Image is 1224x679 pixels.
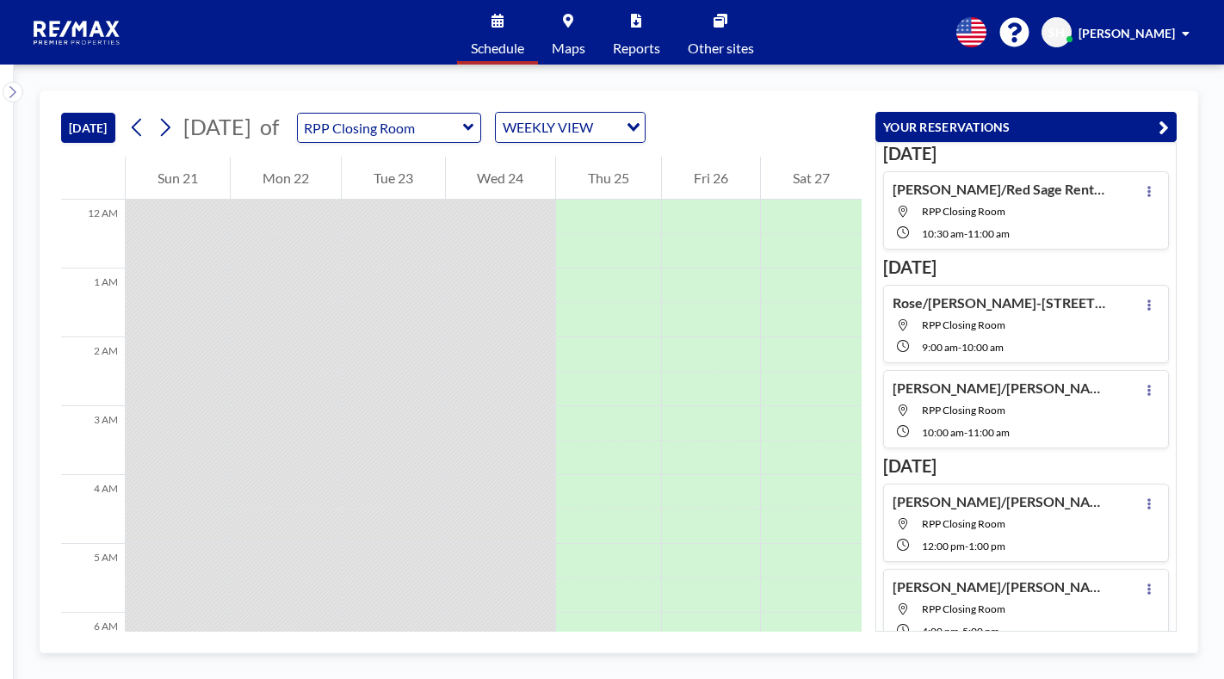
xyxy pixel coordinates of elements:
[1048,25,1065,40] span: SH
[556,157,661,200] div: Thu 25
[959,625,962,638] span: -
[967,426,1010,439] span: 11:00 AM
[61,337,125,406] div: 2 AM
[922,341,958,354] span: 9:00 AM
[61,406,125,475] div: 3 AM
[883,455,1169,477] h3: [DATE]
[893,493,1108,510] h4: [PERSON_NAME]/[PERSON_NAME]-[STREET_ADDRESS][PERSON_NAME] Quinet
[260,114,279,140] span: of
[61,269,125,337] div: 1 AM
[893,578,1108,596] h4: [PERSON_NAME]/[PERSON_NAME]-180 [PERSON_NAME] Dr-[PERSON_NAME]
[922,426,964,439] span: 10:00 AM
[922,318,1005,331] span: RPP Closing Room
[922,227,964,240] span: 10:30 AM
[231,157,341,200] div: Mon 22
[883,143,1169,164] h3: [DATE]
[61,200,125,269] div: 12 AM
[968,540,1005,552] span: 1:00 PM
[126,157,230,200] div: Sun 21
[761,157,862,200] div: Sat 27
[471,41,524,55] span: Schedule
[893,380,1108,397] h4: [PERSON_NAME]/[PERSON_NAME]-6315 Horizon Way-[PERSON_NAME]
[28,15,127,50] img: organization-logo
[875,112,1177,142] button: YOUR RESERVATIONS
[183,114,251,139] span: [DATE]
[922,602,1005,615] span: RPP Closing Room
[688,41,754,55] span: Other sites
[446,157,556,200] div: Wed 24
[922,404,1005,417] span: RPP Closing Room
[922,517,1005,530] span: RPP Closing Room
[961,341,1004,354] span: 10:00 AM
[499,116,597,139] span: WEEKLY VIEW
[967,227,1010,240] span: 11:00 AM
[298,114,463,142] input: RPP Closing Room
[922,540,965,552] span: 12:00 PM
[662,157,760,200] div: Fri 26
[342,157,445,200] div: Tue 23
[552,41,585,55] span: Maps
[613,41,660,55] span: Reports
[61,113,115,143] button: [DATE]
[958,341,961,354] span: -
[964,227,967,240] span: -
[922,625,959,638] span: 4:00 PM
[598,116,616,139] input: Search for option
[965,540,968,552] span: -
[893,294,1108,312] h4: Rose/[PERSON_NAME]-[STREET_ADDRESS][PERSON_NAME] Brooks
[964,426,967,439] span: -
[1079,26,1175,40] span: [PERSON_NAME]
[893,181,1108,198] h4: [PERSON_NAME]/Red Sage Rentals-[STREET_ADDRESS][PERSON_NAME]/[PERSON_NAME]
[922,205,1005,218] span: RPP Closing Room
[883,256,1169,278] h3: [DATE]
[61,544,125,613] div: 5 AM
[962,625,999,638] span: 5:00 PM
[496,113,645,142] div: Search for option
[61,475,125,544] div: 4 AM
